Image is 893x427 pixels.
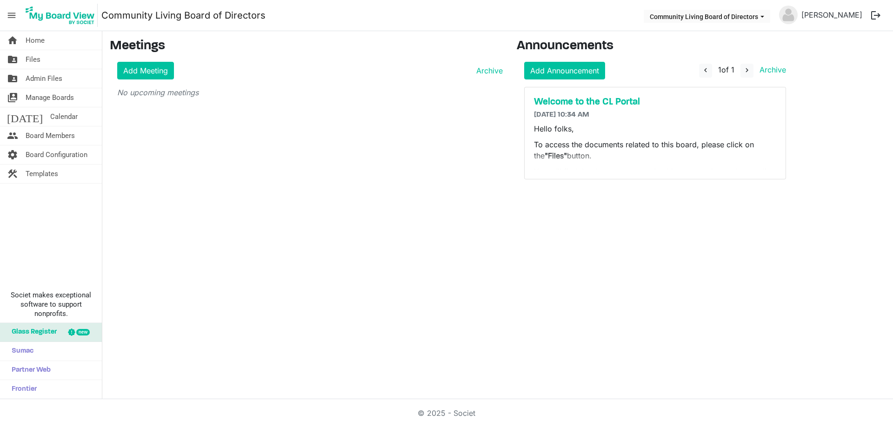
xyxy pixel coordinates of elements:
[26,88,74,107] span: Manage Boards
[798,6,866,24] a: [PERSON_NAME]
[699,64,712,78] button: navigate_before
[418,408,475,418] a: © 2025 - Societ
[756,65,786,74] a: Archive
[7,323,57,342] span: Glass Register
[23,4,98,27] img: My Board View Logo
[534,166,776,188] p: You will find the documents organized by year and sorted according to the meeting dates.
[76,329,90,335] div: new
[7,145,18,164] span: settings
[117,87,503,98] p: No upcoming meetings
[7,88,18,107] span: switch_account
[517,39,793,54] h3: Announcements
[743,66,751,74] span: navigate_next
[26,50,40,69] span: Files
[779,6,798,24] img: no-profile-picture.svg
[7,107,43,126] span: [DATE]
[534,111,589,118] span: [DATE] 10:34 AM
[50,107,78,126] span: Calendar
[473,65,503,76] a: Archive
[866,6,886,25] button: logout
[644,10,770,23] button: Community Living Board of Directors dropdownbutton
[740,64,753,78] button: navigate_next
[26,145,87,164] span: Board Configuration
[23,4,101,27] a: My Board View Logo
[7,164,18,183] span: construction
[534,97,776,108] a: Welcome to the CL Portal
[545,151,567,160] strong: "Files"
[26,69,62,88] span: Admin Files
[701,66,710,74] span: navigate_before
[110,39,503,54] h3: Meetings
[7,361,51,380] span: Partner Web
[7,69,18,88] span: folder_shared
[534,139,776,161] p: To access the documents related to this board, please click on the button.
[101,6,266,25] a: Community Living Board of Directors
[26,164,58,183] span: Templates
[7,31,18,50] span: home
[26,31,45,50] span: Home
[7,126,18,145] span: people
[117,62,174,79] a: Add Meeting
[524,62,605,79] a: Add Announcement
[3,7,20,24] span: menu
[718,65,734,74] span: of 1
[26,126,75,145] span: Board Members
[534,123,776,134] p: Hello folks,
[4,290,98,318] span: Societ makes exceptional software to support nonprofits.
[7,342,33,361] span: Sumac
[7,50,18,69] span: folder_shared
[718,65,721,74] span: 1
[7,380,37,399] span: Frontier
